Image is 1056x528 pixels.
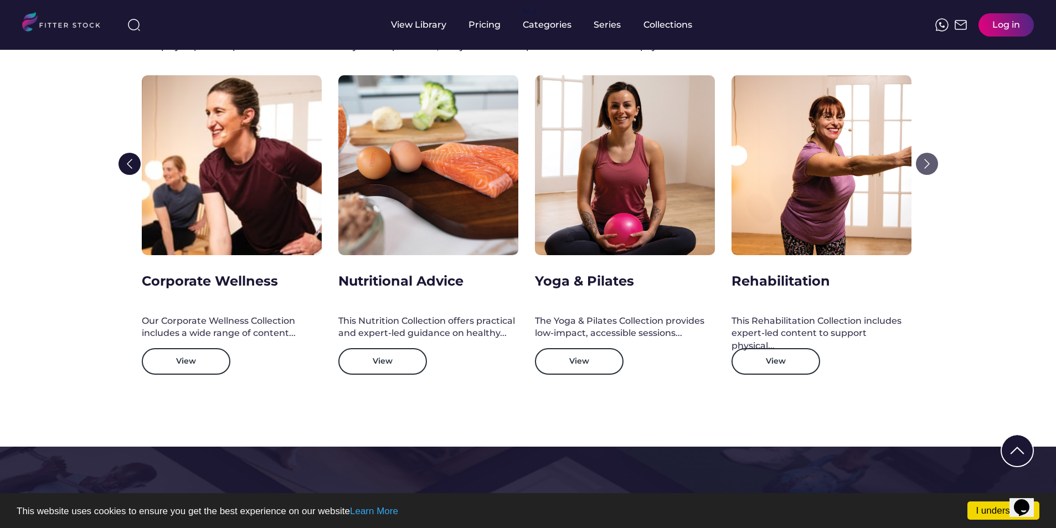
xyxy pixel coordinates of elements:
[535,315,715,340] div: The Yoga & Pilates Collection provides low-impact, accessible sessions...
[643,19,692,31] div: Collections
[468,19,501,31] div: Pricing
[142,75,322,255] img: Corporate_Wellness_Collections.jpg
[1009,484,1045,517] iframe: chat widget
[992,19,1020,31] div: Log in
[732,272,830,291] div: Rehabilitation
[594,19,621,31] div: Series
[127,18,141,32] img: search-normal%203.svg
[935,18,949,32] img: meteor-icons_whatsapp%20%281%29.svg
[142,272,278,291] div: Corporate Wellness
[338,272,463,291] div: Nutritional Advice
[523,19,571,31] div: Categories
[535,272,634,291] div: Yoga & Pilates
[119,153,141,175] img: Group%201000002322%20%281%29.svg
[142,348,230,375] button: View
[523,6,537,17] div: fvck
[142,315,322,340] div: Our Corporate Wellness Collection includes a wide range of content...
[732,348,820,375] button: View
[967,501,1039,520] a: I understand!
[916,153,938,175] img: Group%201000002323.svg
[391,19,446,31] div: View Library
[338,348,427,375] button: View
[350,506,398,516] a: Learn More
[535,348,624,375] button: View
[1002,435,1033,466] img: Group%201000002322%20%281%29.svg
[338,315,518,340] div: This Nutrition Collection offers practical and expert-led guidance on healthy...
[732,315,911,352] div: This Rehabilitation Collection includes expert-led content to support physical...
[17,506,1039,516] p: This website uses cookies to ensure you get the best experience on our website
[22,12,110,35] img: LOGO.svg
[954,18,967,32] img: Frame%2051.svg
